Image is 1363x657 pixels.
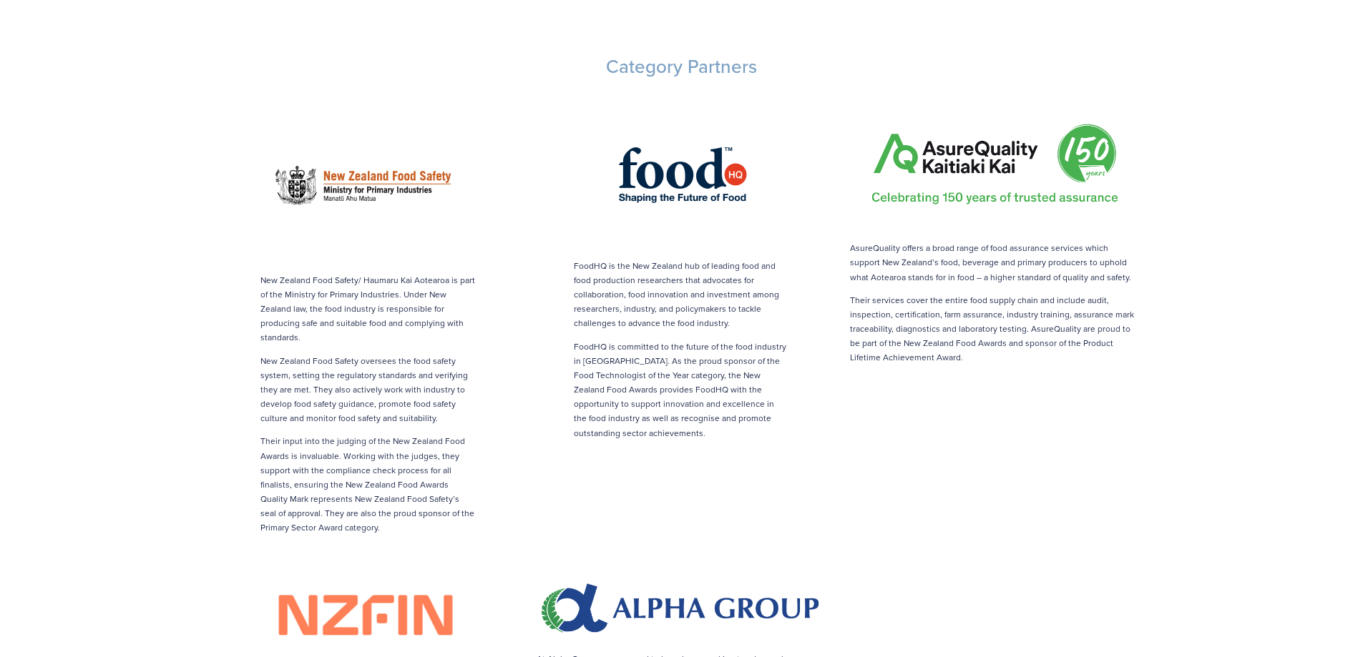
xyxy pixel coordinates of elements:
[260,273,475,345] p: New Zealand Food Safety/ Haumaru Kai Aotearoa is part of the Ministry for Primary Industries. Und...
[574,340,788,440] p: FoodHQ is committed to the future of the food industry in [GEOGRAPHIC_DATA]. As the proud sponsor...
[574,259,788,331] p: FoodHQ is the New Zealand hub of leading food and food production researchers that advocates for ...
[224,55,1140,79] h3: Category Partners
[260,434,475,535] p: Their input into the judging of the New Zealand Food Awards is invaluable. Working with the judge...
[260,354,475,426] p: New Zealand Food Safety oversees the food safety system, setting the regulatory standards and ver...
[850,241,1139,284] p: AsureQuality offers a broad range of food assurance services which support New Zealand’s food, be...
[260,103,475,260] img: NZFS.png
[850,293,1139,365] p: Their services cover the entire food supply chain and include audit, inspection, certification, f...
